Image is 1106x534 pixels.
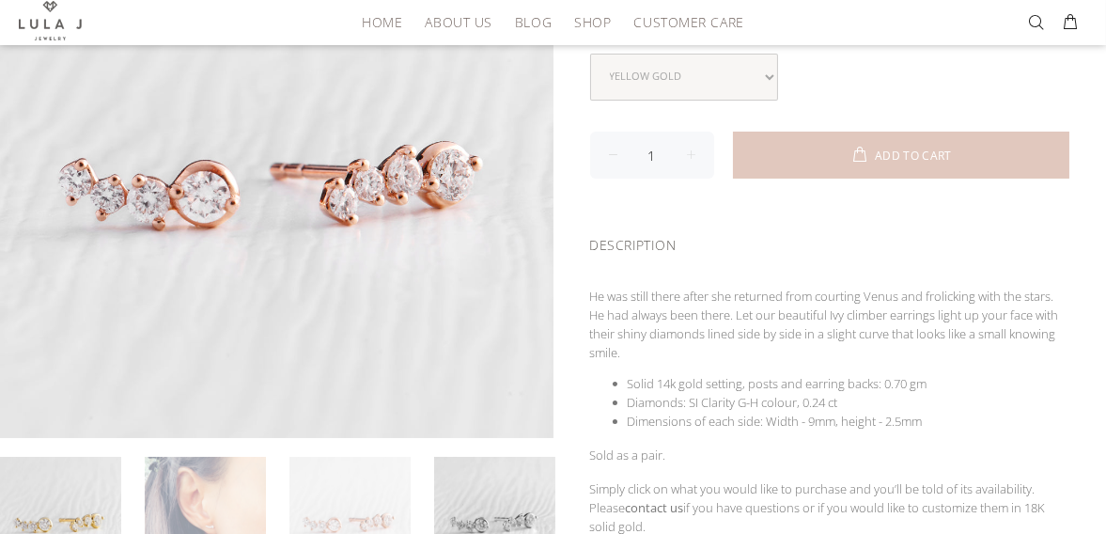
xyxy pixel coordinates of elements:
li: Dimensions of each side: Width - 9mm, height - 2.5mm [628,412,1070,431]
p: He was still there after she returned from courting Venus and frolicking with the stars. He had a... [590,287,1070,362]
span: HOME [362,15,402,29]
span: About Us [425,15,491,29]
li: Solid 14k gold setting, posts and earring backs: 0.70 gm [628,374,1070,393]
a: contact us [626,499,684,516]
a: Blog [504,8,563,37]
li: Diamonds: SI Clarity G-H colour, 0.24 ct [628,393,1070,412]
span: Blog [515,15,552,29]
a: About Us [413,8,503,37]
span: Customer Care [633,15,743,29]
button: ADD TO CART [733,132,1070,179]
a: Shop [563,8,622,37]
div: DESCRIPTION [590,212,1070,272]
span: Shop [574,15,611,29]
p: Sold as a pair. [590,446,1070,464]
a: Customer Care [622,8,743,37]
span: ADD TO CART [875,150,952,162]
a: HOME [350,8,413,37]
